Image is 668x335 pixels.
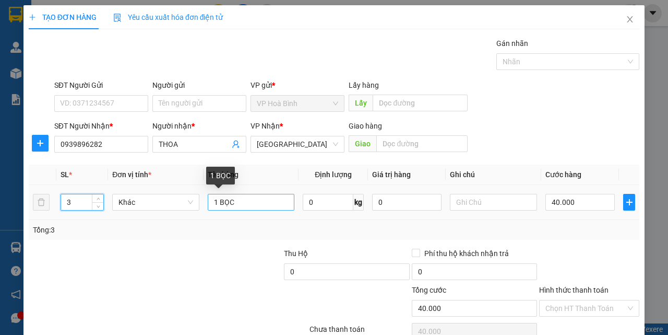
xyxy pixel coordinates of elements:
[626,15,634,24] span: close
[32,139,48,147] span: plus
[349,81,379,89] span: Lấy hàng
[446,165,541,185] th: Ghi chú
[315,170,352,179] span: Định lượng
[61,170,69,179] span: SL
[539,286,609,294] label: Hình thức thanh toán
[33,224,259,236] div: Tổng: 3
[412,286,446,294] span: Tổng cước
[496,39,528,48] label: Gán nhãn
[349,122,382,130] span: Giao hàng
[372,170,411,179] span: Giá trị hàng
[615,5,645,34] button: Close
[112,170,151,179] span: Đơn vị tính
[32,135,49,152] button: plus
[29,13,97,21] span: TẠO ĐƠN HÀNG
[420,248,513,259] span: Phí thu hộ khách nhận trả
[113,14,122,22] img: icon
[373,95,467,111] input: Dọc đường
[118,194,193,210] span: Khác
[284,249,308,258] span: Thu Hộ
[349,95,373,111] span: Lấy
[54,79,148,91] div: SĐT Người Gửi
[624,198,635,206] span: plus
[250,79,344,91] div: VP gửi
[95,196,101,202] span: up
[545,170,581,179] span: Cước hàng
[250,122,280,130] span: VP Nhận
[95,203,101,210] span: down
[372,194,442,211] input: 0
[257,136,338,152] span: Sài Gòn
[29,14,36,21] span: plus
[33,194,50,211] button: delete
[113,13,223,21] span: Yêu cầu xuất hóa đơn điện tử
[152,120,246,132] div: Người nhận
[376,135,467,152] input: Dọc đường
[152,79,246,91] div: Người gửi
[232,140,240,148] span: user-add
[92,194,103,202] span: Increase Value
[450,194,537,211] input: Ghi Chú
[92,202,103,210] span: Decrease Value
[257,96,338,111] span: VP Hoà Bình
[349,135,376,152] span: Giao
[206,167,235,184] div: 1 BỌC
[208,194,295,211] input: VD: Bàn, Ghế
[623,194,635,211] button: plus
[54,120,148,132] div: SĐT Người Nhận
[353,194,364,211] span: kg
